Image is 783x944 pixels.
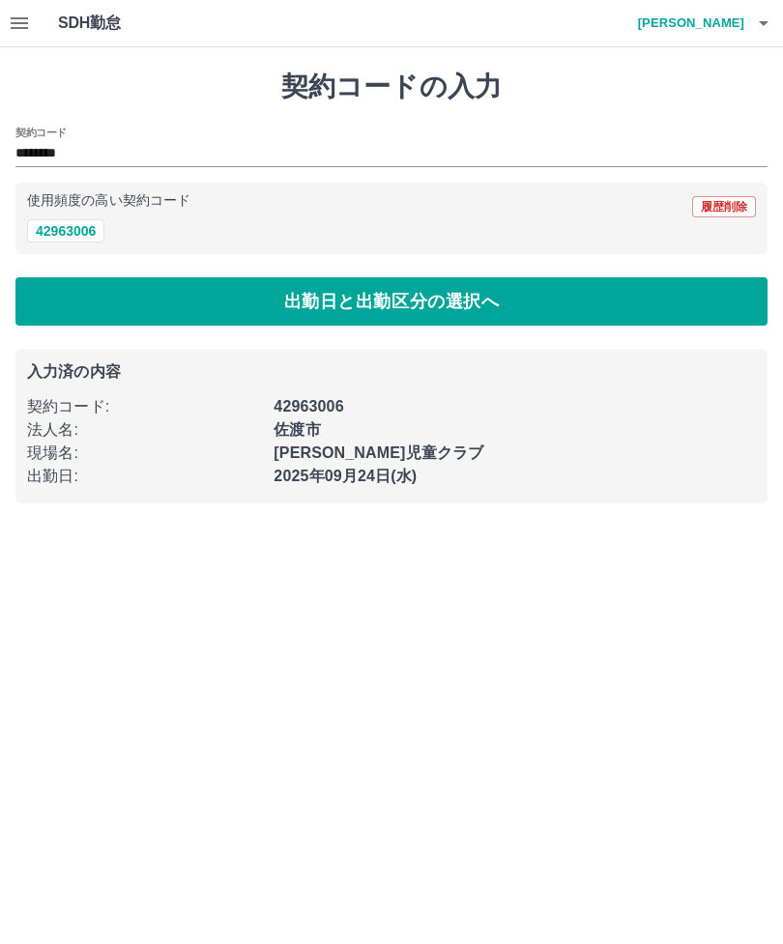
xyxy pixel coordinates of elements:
[274,468,417,484] b: 2025年09月24日(水)
[27,364,756,380] p: 入力済の内容
[692,196,756,217] button: 履歴削除
[27,465,262,488] p: 出勤日 :
[15,71,768,103] h1: 契約コードの入力
[27,442,262,465] p: 現場名 :
[27,418,262,442] p: 法人名 :
[274,398,343,415] b: 42963006
[27,194,190,208] p: 使用頻度の高い契約コード
[15,277,768,326] button: 出勤日と出勤区分の選択へ
[27,395,262,418] p: 契約コード :
[15,125,67,140] h2: 契約コード
[27,219,104,243] button: 42963006
[274,421,320,438] b: 佐渡市
[274,444,483,461] b: [PERSON_NAME]児童クラブ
